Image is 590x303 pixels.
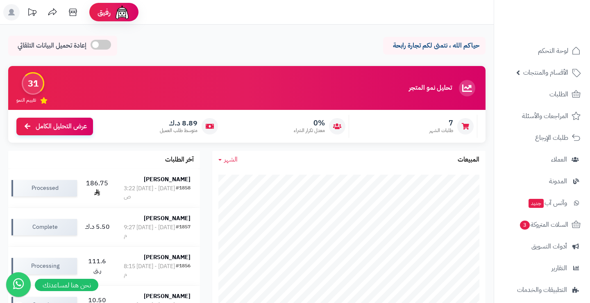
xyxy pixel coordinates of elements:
[529,199,544,208] span: جديد
[294,127,325,134] span: معدل تكرار الشراء
[389,41,479,50] p: حياكم الله ، نتمنى لكم تجارة رابحة
[22,4,42,23] a: تحديثات المنصة
[499,171,585,191] a: المدونة
[224,155,238,164] span: الشهر
[11,258,77,274] div: Processing
[534,6,582,23] img: logo-2.png
[176,185,191,201] div: #1858
[80,169,114,207] td: 186.75
[165,156,194,164] h3: آخر الطلبات
[144,292,191,301] strong: [PERSON_NAME]
[160,127,197,134] span: متوسط طلب العميل
[16,118,93,135] a: عرض التحليل الكامل
[80,247,114,285] td: 111.6 ر.ق
[11,219,77,235] div: Complete
[124,185,176,201] div: [DATE] - [DATE] 3:22 ص
[458,156,479,164] h3: المبيعات
[520,221,530,230] span: 3
[499,106,585,126] a: المراجعات والأسئلة
[144,175,191,184] strong: [PERSON_NAME]
[114,4,130,21] img: ai-face.png
[80,208,114,246] td: 5.50 د.ك
[124,223,176,240] div: [DATE] - [DATE] 9:27 م
[538,45,568,57] span: لوحة التحكم
[549,89,568,100] span: الطلبات
[499,150,585,169] a: العملاء
[294,118,325,128] span: 0%
[429,118,453,128] span: 7
[499,237,585,256] a: أدوات التسويق
[522,110,568,122] span: المراجعات والأسئلة
[499,280,585,300] a: التطبيقات والخدمات
[176,223,191,240] div: #1857
[18,41,86,50] span: إعادة تحميل البيانات التلقائي
[499,128,585,148] a: طلبات الإرجاع
[535,132,568,144] span: طلبات الإرجاع
[499,258,585,278] a: التقارير
[429,127,453,134] span: طلبات الشهر
[160,118,197,128] span: 8.89 د.ك
[499,84,585,104] a: الطلبات
[499,41,585,61] a: لوحة التحكم
[124,262,176,279] div: [DATE] - [DATE] 8:15 م
[531,241,567,252] span: أدوات التسويق
[98,7,111,17] span: رفيق
[144,214,191,223] strong: [PERSON_NAME]
[519,219,568,230] span: السلات المتروكة
[499,215,585,235] a: السلات المتروكة3
[523,67,568,78] span: الأقسام والمنتجات
[517,284,567,296] span: التطبيقات والخدمات
[528,197,567,209] span: وآتس آب
[549,175,567,187] span: المدونة
[499,193,585,213] a: وآتس آبجديد
[551,154,567,165] span: العملاء
[11,180,77,196] div: Processed
[218,155,238,164] a: الشهر
[551,262,567,274] span: التقارير
[176,262,191,279] div: #1856
[16,97,36,104] span: تقييم النمو
[36,122,87,131] span: عرض التحليل الكامل
[144,253,191,262] strong: [PERSON_NAME]
[409,84,452,92] h3: تحليل نمو المتجر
